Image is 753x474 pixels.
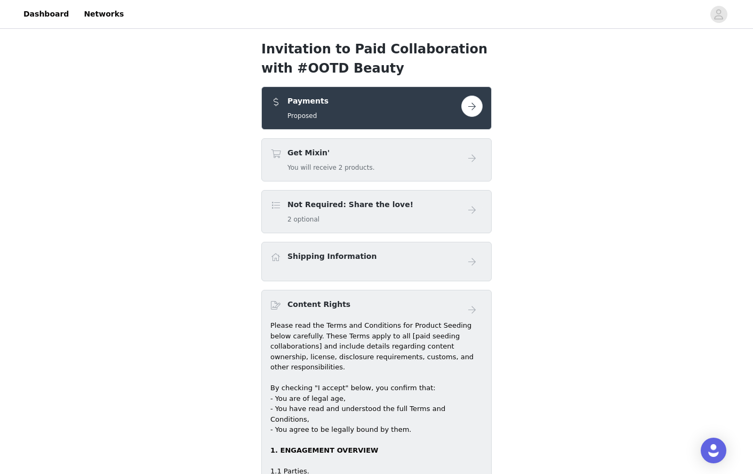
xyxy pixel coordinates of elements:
[287,111,329,121] h5: Proposed
[714,6,724,23] div: avatar
[261,86,492,130] div: Payments
[287,96,329,107] h4: Payments
[287,199,413,210] h4: Not Required: Share the love!
[287,215,413,224] h5: 2 optional
[287,251,376,262] h4: Shipping Information
[77,2,130,26] a: Networks
[17,2,75,26] a: Dashboard
[287,163,374,172] h5: You will receive 2 products.
[270,446,378,454] strong: 1. ENGAGEMENT OVERVIEW
[287,147,374,159] h4: Get Mixin'
[261,39,492,78] h1: Invitation to Paid Collaboration with #OOTD Beauty
[287,299,350,310] h4: Content Rights
[261,190,492,233] div: Not Required: Share the love!
[701,438,726,463] div: Open Intercom Messenger
[261,242,492,281] div: Shipping Information
[261,138,492,181] div: Get Mixin'
[270,320,483,456] p: Please read the Terms and Conditions for Product Seeding below carefully. These Terms apply to al...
